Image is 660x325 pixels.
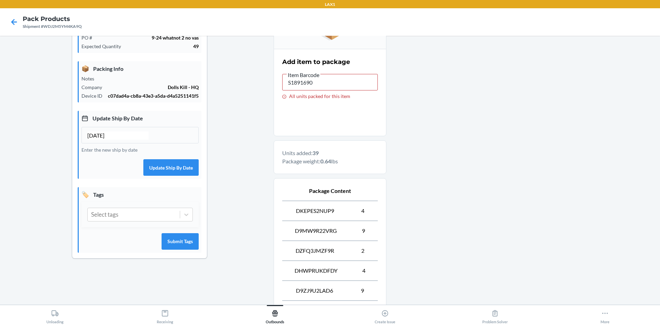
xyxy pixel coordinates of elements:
[110,305,220,324] button: Receiving
[81,190,199,199] p: Tags
[282,157,378,165] p: Package weight: lbs
[295,267,338,275] span: DHWPRUKDFDY
[81,92,108,99] p: Device ID
[162,233,199,250] button: Submit Tags
[282,149,378,157] p: Units added:
[295,227,337,235] span: D9MW9R22VRG
[296,207,334,215] span: DKEPES2NUP9
[108,92,199,99] p: c07dad4a-cb8a-43e3-a5da-d4a5251141f5
[362,227,365,235] span: 9
[81,146,199,153] p: Enter the new ship by date
[126,43,199,50] p: 49
[282,93,378,99] div: All units packed for this item
[440,305,550,324] button: Problem Solver
[330,305,440,324] button: Create Issue
[266,307,284,324] div: Outbounds
[361,247,364,255] span: 2
[157,307,173,324] div: Receiving
[375,307,395,324] div: Create Issue
[98,34,199,41] p: 9-24 whatnot 2 no vas
[81,75,100,82] p: Notes
[282,74,378,90] input: Item Barcode All units packed for this item
[23,23,82,30] div: Shipment #WDJ2M5YM4KA9Q
[220,305,330,324] button: Outbounds
[108,84,199,91] p: Dolls Kill - HQ
[81,84,108,91] p: Company
[91,210,118,219] div: Select tags
[296,286,333,295] span: D9ZJ9U2LAD6
[81,190,89,199] span: 🏷️
[143,159,199,176] button: Update Ship By Date
[482,307,508,324] div: Problem Solver
[282,57,350,66] h2: Add item to package
[325,1,335,8] p: LAX1
[81,64,89,73] span: 📦
[601,307,609,324] div: More
[320,158,331,164] b: 0.64
[361,207,364,215] span: 4
[287,72,320,78] span: Item Barcode
[81,113,199,123] p: Update Ship By Date
[362,267,365,275] span: 4
[23,14,82,23] h4: Pack Products
[46,307,64,324] div: Unloading
[81,34,98,41] p: PO #
[296,247,334,255] span: DZFQ3JMZF9R
[312,150,319,156] b: 39
[81,43,126,50] p: Expected Quantity
[309,187,351,195] span: Package Content
[87,131,148,140] input: MM/DD/YYYY
[550,305,660,324] button: More
[361,286,364,295] span: 9
[81,64,199,73] p: Packing Info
